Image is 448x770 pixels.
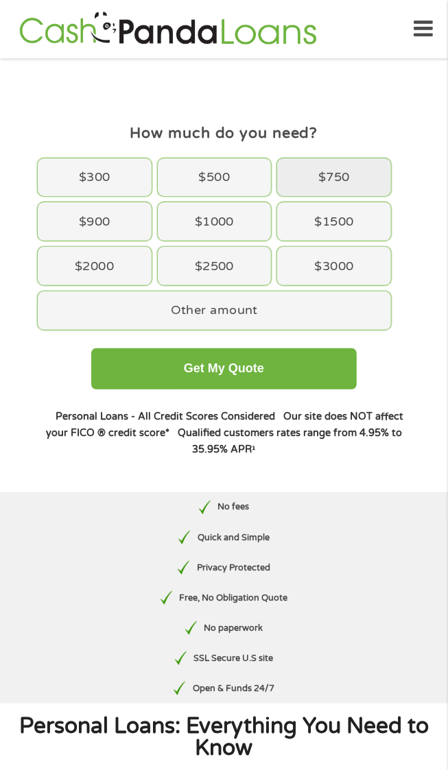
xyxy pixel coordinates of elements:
[204,622,263,635] p: No paperwork
[217,501,249,514] p: No fees
[198,531,270,544] p: Quick and Simple
[38,291,391,330] div: Other amount
[38,158,152,197] div: $300
[179,592,287,605] p: Free, No Obligation Quote
[193,682,274,695] p: Open & Funds 24/7
[91,348,357,389] button: Get My Quote
[46,411,403,439] strong: Our site does NOT affect your FICO ® credit score*
[12,716,436,759] h2: Personal Loans: Everything You Need to Know
[277,202,391,241] div: $1500
[56,411,275,422] strong: Personal Loans - All Credit Scores Considered
[193,652,273,665] p: SSL Secure U.S site
[158,158,272,197] div: $500
[38,202,152,241] div: $900
[277,158,391,197] div: $750
[277,247,391,285] div: $3000
[15,10,321,49] img: GetLoanNow Logo
[197,562,270,575] p: Privacy Protected
[38,247,152,285] div: $2000
[34,123,413,143] h4: How much do you need?
[158,247,272,285] div: $2500
[178,427,402,455] strong: Qualified customers rates range from 4.95% to 35.95% APR¹
[158,202,272,241] div: $1000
